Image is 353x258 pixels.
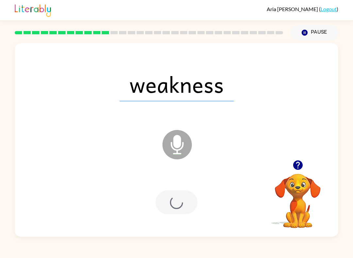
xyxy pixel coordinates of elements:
a: Logout [321,6,337,12]
button: Pause [291,25,338,40]
div: ( ) [267,6,338,12]
span: Aria [PERSON_NAME] [267,6,319,12]
video: Your browser must support playing .mp4 files to use Literably. Please try using another browser. [265,164,330,229]
span: weakness [120,67,234,101]
img: Literably [15,3,51,17]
